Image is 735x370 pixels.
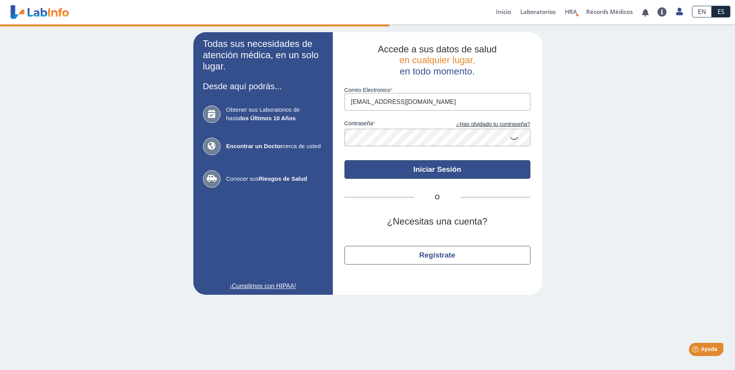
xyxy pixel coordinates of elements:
[226,105,323,123] span: Obtener sus Laboratorios de hasta
[378,44,497,54] span: Accede a sus datos de salud
[344,216,530,227] h2: ¿Necesitas una cuenta?
[344,160,530,179] button: Iniciar Sesión
[344,87,530,93] label: Correo Electronico
[344,246,530,265] button: Regístrate
[692,6,712,17] a: EN
[226,143,283,149] b: Encontrar un Doctor
[400,66,475,76] span: en todo momento.
[259,175,307,182] b: Riesgos de Salud
[226,175,323,183] span: Conocer sus
[712,6,730,17] a: ES
[226,142,323,151] span: cerca de usted
[203,81,323,91] h3: Desde aquí podrás...
[437,120,530,129] a: ¿Has olvidado tu contraseña?
[565,8,577,16] span: HRA
[344,120,437,129] label: contraseña
[240,115,296,121] b: los Últimos 10 Años
[203,38,323,72] h2: Todas sus necesidades de atención médica, en un solo lugar.
[203,282,323,291] a: ¡Cumplimos con HIPAA!
[666,340,726,361] iframe: Help widget launcher
[414,193,461,202] span: O
[399,55,475,65] span: en cualquier lugar,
